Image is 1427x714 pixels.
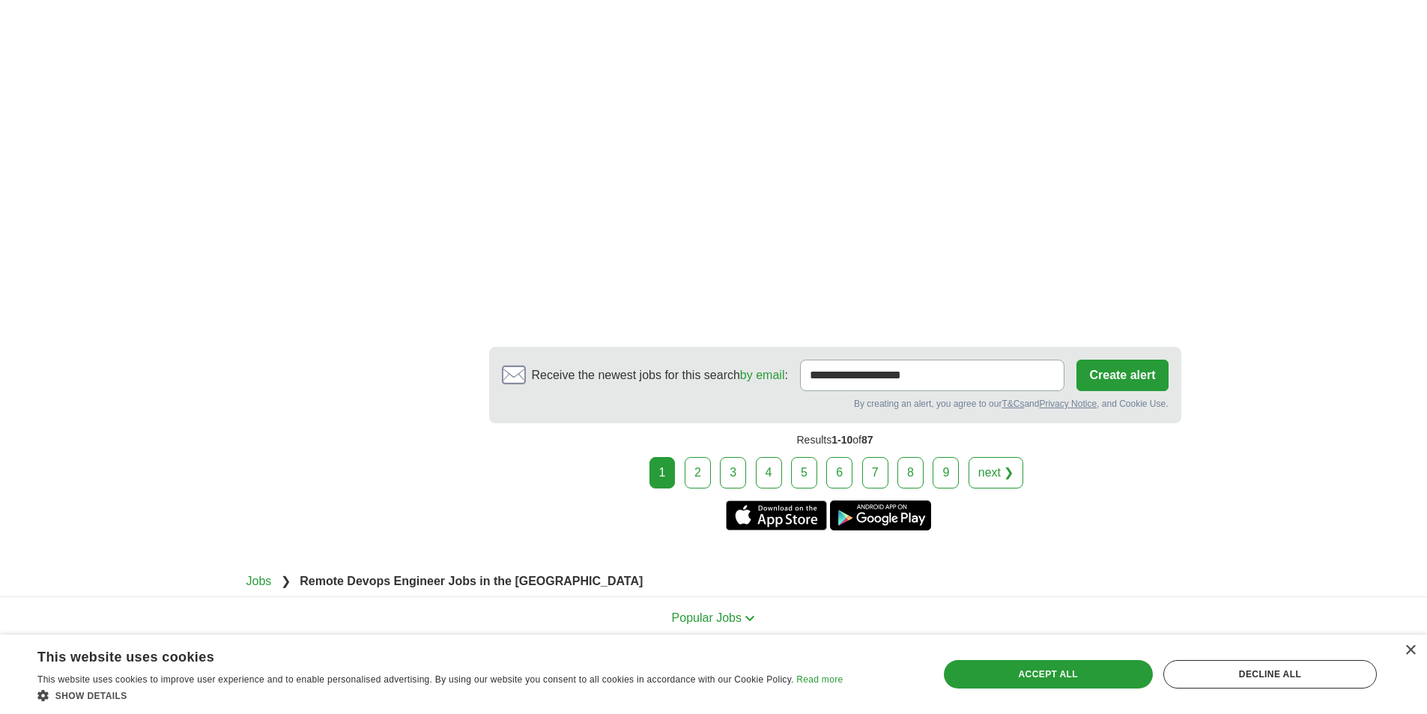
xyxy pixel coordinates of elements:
div: By creating an alert, you agree to our and , and Cookie Use. [502,397,1169,411]
img: toggle icon [745,615,755,622]
span: 87 [861,434,873,446]
a: next ❯ [969,457,1024,488]
a: 5 [791,457,817,488]
div: This website uses cookies [37,644,805,666]
span: This website uses cookies to improve user experience and to enable personalised advertising. By u... [37,674,794,685]
a: by email [740,369,785,381]
a: 7 [862,457,888,488]
span: ❯ [281,575,291,587]
div: Close [1405,645,1416,656]
div: 1 [649,457,676,488]
div: Accept all [944,660,1153,689]
span: Popular Jobs [672,611,742,624]
a: Read more, opens a new window [796,674,843,685]
a: Get the Android app [830,500,931,530]
a: 8 [897,457,924,488]
a: 9 [933,457,959,488]
strong: Remote Devops Engineer Jobs in the [GEOGRAPHIC_DATA] [300,575,643,587]
a: 6 [826,457,852,488]
a: Jobs [246,575,272,587]
button: Create alert [1076,360,1168,391]
a: 2 [685,457,711,488]
a: 4 [756,457,782,488]
a: T&Cs [1002,399,1024,409]
div: Decline all [1163,660,1377,689]
span: Receive the newest jobs for this search : [532,366,788,384]
div: Show details [37,688,843,703]
a: Privacy Notice [1039,399,1097,409]
span: Show details [55,691,127,701]
a: Get the iPhone app [726,500,827,530]
div: Results of [489,423,1181,457]
span: 1-10 [831,434,852,446]
iframe: Ads by Google [489,6,1181,335]
a: 3 [720,457,746,488]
